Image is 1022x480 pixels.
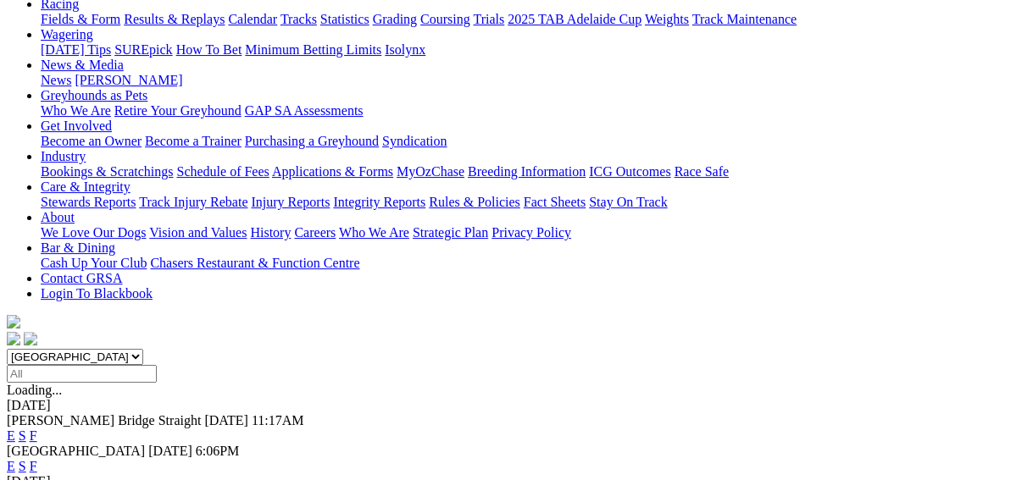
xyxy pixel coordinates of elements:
div: Greyhounds as Pets [41,103,1015,119]
img: facebook.svg [7,332,20,345]
div: [DATE] [7,398,1015,413]
a: Schedule of Fees [176,164,269,179]
a: Retire Your Greyhound [114,103,242,118]
a: Syndication [382,134,447,148]
a: Who We Are [41,103,111,118]
a: Weights [645,12,689,26]
a: Who We Are [339,225,409,240]
a: Breeding Information [468,164,586,179]
a: [PERSON_NAME] [75,73,182,87]
div: Get Involved [41,134,1015,149]
a: GAP SA Assessments [245,103,364,118]
a: News [41,73,71,87]
span: Loading... [7,383,62,397]
a: Login To Blackbook [41,286,153,301]
a: Isolynx [385,42,425,57]
a: Become an Owner [41,134,142,148]
div: Wagering [41,42,1015,58]
span: [DATE] [148,444,192,458]
a: Integrity Reports [333,195,425,209]
a: Bar & Dining [41,240,115,255]
a: ICG Outcomes [589,164,670,179]
a: Fact Sheets [524,195,586,209]
a: We Love Our Dogs [41,225,146,240]
a: S [19,459,26,473]
a: Statistics [320,12,369,26]
a: Stay On Track [589,195,667,209]
a: Race Safe [674,164,728,179]
a: Careers [294,225,336,240]
a: Applications & Forms [272,164,393,179]
a: F [30,428,37,443]
span: 11:17AM [252,413,304,428]
a: SUREpick [114,42,172,57]
div: News & Media [41,73,1015,88]
span: [DATE] [204,413,248,428]
a: Tracks [280,12,317,26]
a: F [30,459,37,473]
a: Grading [373,12,417,26]
a: Purchasing a Greyhound [245,134,379,148]
a: Bookings & Scratchings [41,164,173,179]
a: Fields & Form [41,12,120,26]
a: Results & Replays [124,12,225,26]
div: Industry [41,164,1015,179]
a: Minimum Betting Limits [245,42,381,57]
a: E [7,459,15,473]
a: Get Involved [41,119,112,133]
a: Industry [41,149,86,163]
a: History [250,225,291,240]
a: MyOzChase [397,164,464,179]
a: Wagering [41,27,93,41]
div: Care & Integrity [41,195,1015,210]
span: 6:06PM [196,444,240,458]
a: Strategic Plan [413,225,488,240]
a: Become a Trainer [145,134,242,148]
a: Trials [473,12,504,26]
a: E [7,428,15,443]
a: Track Injury Rebate [139,195,247,209]
a: [DATE] Tips [41,42,111,57]
a: Track Maintenance [692,12,797,26]
a: Privacy Policy [492,225,571,240]
a: News & Media [41,58,124,72]
a: Contact GRSA [41,271,122,285]
a: About [41,210,75,224]
a: Coursing [420,12,470,26]
a: Rules & Policies [429,195,520,209]
span: [GEOGRAPHIC_DATA] [7,444,145,458]
img: twitter.svg [24,332,37,345]
a: S [19,428,26,443]
input: Select date [7,365,157,383]
div: Racing [41,12,1015,27]
a: How To Bet [176,42,242,57]
span: [PERSON_NAME] Bridge Straight [7,413,201,428]
div: About [41,225,1015,240]
a: Cash Up Your Club [41,256,147,270]
a: Chasers Restaurant & Function Centre [150,256,359,270]
div: Bar & Dining [41,256,1015,271]
img: logo-grsa-white.png [7,315,20,328]
a: Calendar [228,12,277,26]
a: Greyhounds as Pets [41,88,147,102]
a: Vision and Values [149,225,247,240]
a: Injury Reports [251,195,330,209]
a: 2025 TAB Adelaide Cup [508,12,642,26]
a: Care & Integrity [41,179,131,194]
a: Stewards Reports [41,195,136,209]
